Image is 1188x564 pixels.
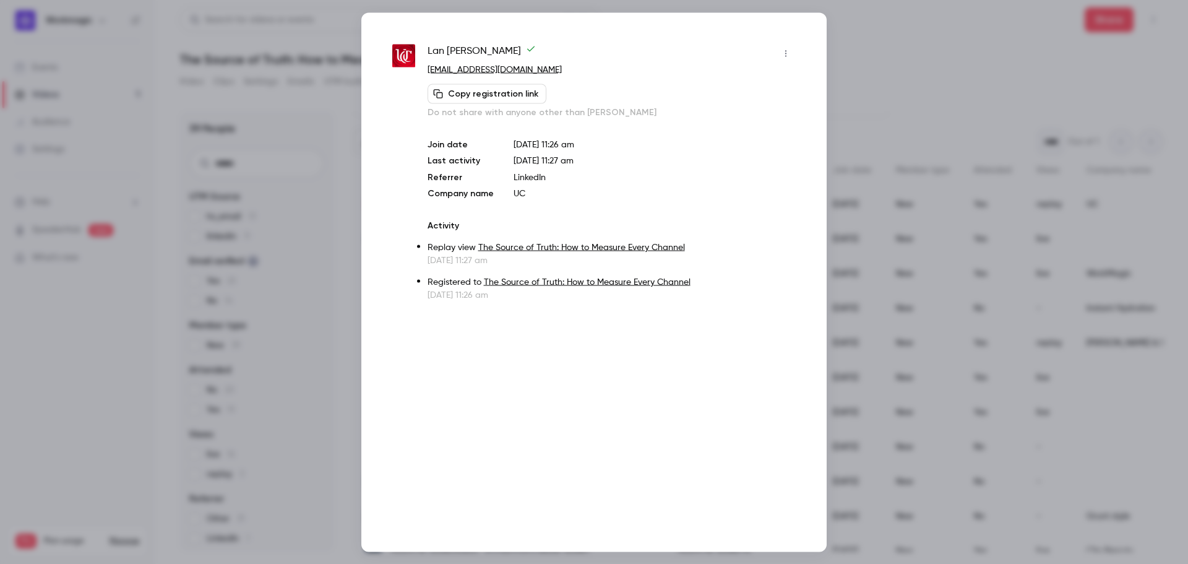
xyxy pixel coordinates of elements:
img: mail.uc.edu [392,45,415,67]
a: The Source of Truth: How to Measure Every Channel [478,243,685,251]
p: Registered to [428,275,796,289]
p: LinkedIn [514,171,796,183]
p: UC [514,187,796,199]
p: Activity [428,219,796,232]
p: Do not share with anyone other than [PERSON_NAME] [428,106,796,118]
p: [DATE] 11:27 am [428,254,796,266]
p: Last activity [428,154,494,167]
a: The Source of Truth: How to Measure Every Channel [484,277,691,286]
p: Referrer [428,171,494,183]
p: Join date [428,138,494,150]
p: Company name [428,187,494,199]
span: [DATE] 11:27 am [514,156,574,165]
button: Copy registration link [428,84,546,103]
a: [EMAIL_ADDRESS][DOMAIN_NAME] [428,65,562,74]
span: Lan [PERSON_NAME] [428,43,536,63]
p: [DATE] 11:26 am [428,289,796,301]
p: Replay view [428,241,796,254]
p: [DATE] 11:26 am [514,138,796,150]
